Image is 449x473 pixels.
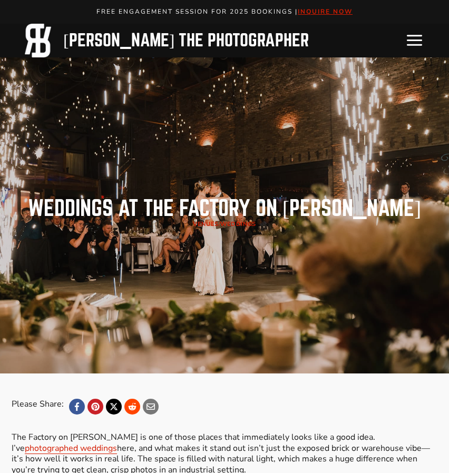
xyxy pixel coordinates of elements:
[28,198,422,219] h1: Weddings at The Factory On [PERSON_NAME]
[25,442,117,454] a: photographed weddings
[12,399,64,415] div: Please Share:
[124,399,140,415] a: Reddit
[220,220,256,228] a: Weddings
[193,220,256,228] span: /
[143,399,159,415] a: Email
[106,399,122,415] a: X
[21,24,309,57] a: [PERSON_NAME] the Photographer
[69,399,85,415] a: Facebook
[21,24,55,57] img: Image of a blank white background suitable for graphic design or presentation purposes.
[193,220,218,228] a: Venues
[87,399,103,415] a: Pinterest
[12,6,438,17] p: Free engagement session for 2025 Bookings |
[401,28,428,53] button: Open menu
[63,31,309,51] div: [PERSON_NAME] the Photographer
[298,7,353,16] a: inquire now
